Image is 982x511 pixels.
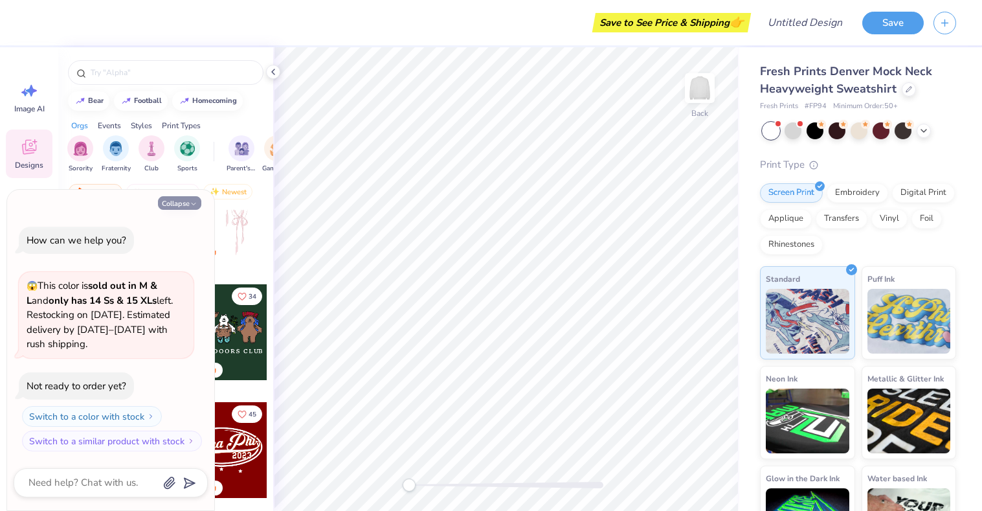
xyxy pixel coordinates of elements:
[73,141,88,156] img: Sorority Image
[14,104,45,114] span: Image AI
[270,141,285,156] img: Game Day Image
[89,66,255,79] input: Try "Alpha"
[232,288,262,305] button: Like
[730,14,744,30] span: 👉
[27,279,157,307] strong: sold out in M & L
[102,135,131,174] button: filter button
[816,209,867,229] div: Transfers
[68,91,109,111] button: bear
[760,209,812,229] div: Applique
[144,164,159,174] span: Club
[227,164,256,174] span: Parent's Weekend
[760,63,932,97] span: Fresh Prints Denver Mock Neck Heavyweight Sweatshirt
[766,372,798,385] span: Neon Ink
[262,135,292,174] button: filter button
[22,431,202,451] button: Switch to a similar product with stock
[403,479,416,492] div: Accessibility label
[827,183,888,203] div: Embroidery
[75,97,85,105] img: trend_line.gif
[174,135,200,174] div: filter for Sports
[27,380,126,392] div: Not ready to order yet?
[757,10,853,36] input: Untitled Design
[121,97,131,105] img: trend_line.gif
[867,272,895,286] span: Puff Ink
[192,97,237,104] div: homecoming
[69,184,122,199] div: Trending
[67,135,93,174] button: filter button
[867,372,944,385] span: Metallic & Glitter Ink
[227,135,256,174] button: filter button
[766,471,840,485] span: Glow in the Dark Ink
[262,135,292,174] div: filter for Game Day
[187,437,195,445] img: Switch to a similar product with stock
[22,406,162,427] button: Switch to a color with stock
[134,97,162,104] div: football
[179,97,190,105] img: trend_line.gif
[144,141,159,156] img: Club Image
[139,135,164,174] button: filter button
[27,279,173,350] span: This color is and left. Restocking on [DATE]. Estimated delivery by [DATE]–[DATE] with rush shipp...
[71,120,88,131] div: Orgs
[102,135,131,174] div: filter for Fraternity
[867,289,951,354] img: Puff Ink
[27,280,38,292] span: 😱
[227,135,256,174] div: filter for Parent's Weekend
[871,209,908,229] div: Vinyl
[174,135,200,174] button: filter button
[760,157,956,172] div: Print Type
[232,405,262,423] button: Like
[15,160,43,170] span: Designs
[691,108,708,119] div: Back
[74,187,85,196] img: trending.gif
[147,413,155,420] img: Switch to a color with stock
[766,289,849,354] img: Standard
[102,164,131,174] span: Fraternity
[203,184,252,199] div: Newest
[867,471,927,485] span: Water based Ink
[139,135,164,174] div: filter for Club
[234,141,249,156] img: Parent's Weekend Image
[833,101,898,112] span: Minimum Order: 50 +
[132,187,142,196] img: most_fav.gif
[69,164,93,174] span: Sorority
[766,389,849,453] img: Neon Ink
[892,183,955,203] div: Digital Print
[262,164,292,174] span: Game Day
[109,141,123,156] img: Fraternity Image
[760,235,823,255] div: Rhinestones
[766,272,800,286] span: Standard
[177,164,197,174] span: Sports
[88,97,104,104] div: bear
[67,135,93,174] div: filter for Sorority
[760,183,823,203] div: Screen Print
[249,293,256,300] span: 34
[131,120,152,131] div: Styles
[49,294,157,307] strong: only has 14 Ss & 15 XLs
[27,234,126,247] div: How can we help you?
[911,209,942,229] div: Foil
[249,411,256,418] span: 45
[862,12,924,34] button: Save
[805,101,827,112] span: # FP94
[760,101,798,112] span: Fresh Prints
[180,141,195,156] img: Sports Image
[158,196,201,210] button: Collapse
[172,91,243,111] button: homecoming
[209,187,219,196] img: newest.gif
[687,75,713,101] img: Back
[867,389,951,453] img: Metallic & Glitter Ink
[98,120,121,131] div: Events
[162,120,201,131] div: Print Types
[126,184,199,199] div: Most Favorited
[596,13,748,32] div: Save to See Price & Shipping
[114,91,168,111] button: football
